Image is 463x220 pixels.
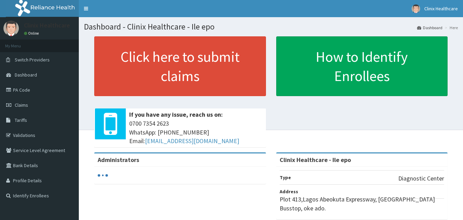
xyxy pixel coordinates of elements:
[443,25,458,31] li: Here
[98,170,108,181] svg: audio-loading
[280,174,291,181] b: Type
[145,137,239,145] a: [EMAIL_ADDRESS][DOMAIN_NAME]
[15,102,28,108] span: Claims
[24,31,40,36] a: Online
[15,72,37,78] span: Dashboard
[129,119,263,146] span: 0700 7354 2623 WhatsApp: [PHONE_NUMBER] Email:
[398,174,444,183] p: Diagnostic Center
[15,57,50,63] span: Switch Providers
[276,36,448,96] a: How to Identify Enrollees
[129,111,223,118] b: If you have any issue, reach us on:
[280,156,351,164] strong: Clinix Healthcare - Ile epo
[3,21,19,36] img: User Image
[98,156,139,164] b: Administrators
[424,5,458,12] span: Clinix Healthcare
[412,4,420,13] img: User Image
[280,195,444,212] p: Plot 413,Lagos Abeokuta Expressway, [GEOGRAPHIC_DATA] Busstop, oke ado.
[84,22,458,31] h1: Dashboard - Clinix Healthcare - Ile epo
[417,25,442,31] a: Dashboard
[15,117,27,123] span: Tariffs
[94,36,266,96] a: Click here to submit claims
[24,22,70,28] p: Clinix Healthcare
[280,188,298,195] b: Address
